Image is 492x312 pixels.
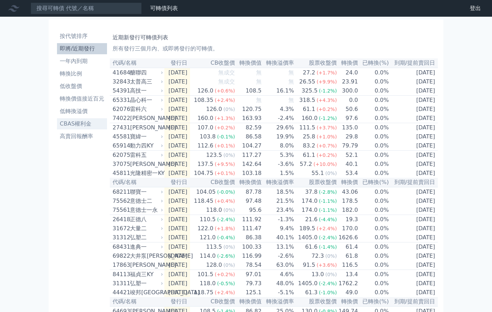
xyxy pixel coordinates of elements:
div: 61.1 [302,105,317,113]
td: 5.3% [262,151,294,160]
th: 發行日 [164,178,190,187]
td: 63.0% [262,261,294,270]
td: [DATE] [389,132,438,141]
div: 160.0 [196,114,215,122]
th: 轉換價 [337,58,358,68]
td: 0.0% [358,206,389,215]
div: 74022 [113,114,128,122]
span: (-1.1%) [319,207,337,213]
td: [DATE] [164,114,190,123]
td: [DATE] [164,187,190,197]
div: 41684 [113,69,128,77]
div: 121.0 [198,233,217,242]
span: (+1.3%) [215,115,235,121]
td: 0.0% [358,233,389,242]
span: (+0.6%) [215,88,235,94]
div: 聯寶一 [130,188,162,196]
div: 61.1 [302,151,317,159]
td: 103.18 [235,169,262,178]
td: 16.1% [262,86,294,96]
div: [PERSON_NAME] [130,123,162,132]
span: (-2.4%) [319,235,337,240]
td: 0.0% [358,68,389,77]
td: 43.06 [337,187,358,197]
td: 300.0 [337,86,358,96]
div: 103.8 [198,133,217,141]
span: (+0.1%) [215,170,235,176]
div: 福貞三KY [130,270,162,279]
td: 142.64 [235,160,262,169]
td: 163.93 [235,114,262,123]
td: [DATE] [164,105,190,114]
div: 318.5 [298,96,317,104]
td: 40.1% [262,233,294,242]
div: [PERSON_NAME] [130,160,162,168]
div: 126.0 [196,87,215,95]
td: 1626.6 [337,233,358,242]
td: -2.4% [262,114,294,123]
td: [DATE] [164,233,190,242]
div: [PERSON_NAME] [130,114,162,122]
td: 0.0% [358,242,389,252]
td: -2.6% [262,251,294,261]
th: 轉換價值 [235,178,262,187]
td: 29.8 [337,132,358,141]
th: 發行日 [164,58,190,68]
td: [DATE] [389,114,438,123]
td: 18.5% [262,187,294,197]
div: 107.0 [196,123,215,132]
div: 128.0 [205,261,223,269]
div: 160.0 [300,114,319,122]
td: [DATE] [164,96,190,105]
th: 代碼/名稱 [110,178,164,187]
div: 27431 [113,123,128,132]
td: 97.48 [235,197,262,206]
td: 0.0% [358,77,389,86]
td: 8.0% [262,141,294,151]
a: CBAS權利金 [57,118,107,129]
td: [DATE] [164,160,190,169]
div: 17863 [113,261,128,269]
div: 雷科五 [130,151,162,159]
td: [DATE] [164,86,190,96]
span: (-0.4%) [217,235,235,240]
td: 0.0% [358,132,389,141]
span: (+0.2%) [317,106,337,112]
div: 62075 [113,151,128,159]
div: 57.2 [298,160,314,168]
td: [DATE] [389,77,438,86]
td: [DATE] [164,261,190,270]
td: 21.5% [262,197,294,206]
a: 低收盤價 [57,81,107,92]
td: 61.8 [337,251,358,261]
div: 68431 [113,243,128,251]
td: 52.1 [337,151,358,160]
td: [DATE] [164,270,190,279]
td: 97.6 [337,114,358,123]
span: (-2.6%) [217,253,235,259]
th: 代碼/名稱 [110,58,164,68]
span: (+9.9%) [317,79,337,85]
p: 所有發行三個月內、或即將發行的可轉債。 [113,45,435,53]
a: 轉換價值接近百元 [57,93,107,104]
span: (0%) [223,207,235,213]
td: 0.0 [337,96,358,105]
div: 174.0 [300,197,319,205]
input: 搜尋可轉債 代號／名稱 [31,2,142,14]
div: 進典一 [130,243,162,251]
td: [DATE] [164,224,190,233]
span: 無成交 [218,69,235,76]
div: 26.55 [298,78,317,86]
div: 意德士二 [130,197,162,205]
span: (+2.4%) [317,226,337,231]
td: 0.0% [358,224,389,233]
td: 23.4% [262,206,294,215]
div: 大量二 [130,224,162,233]
td: [DATE] [164,151,190,160]
td: 40.1 [337,160,358,169]
td: 53.4 [337,169,358,178]
li: 轉換比例 [57,70,107,78]
td: [DATE] [389,160,438,169]
span: (-1.2%) [319,115,337,121]
span: (+1.0%) [317,134,337,139]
